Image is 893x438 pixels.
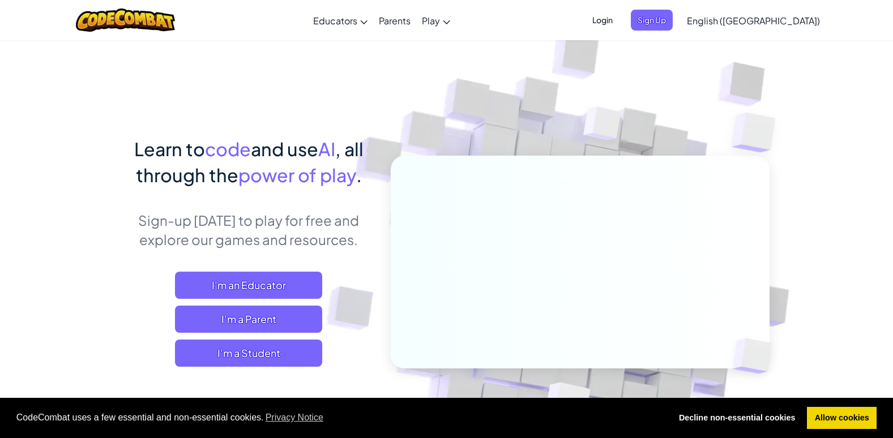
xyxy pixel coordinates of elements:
[562,84,643,169] img: Overlap cubes
[671,407,803,430] a: deny cookies
[681,5,826,36] a: English ([GEOGRAPHIC_DATA])
[709,85,807,181] img: Overlap cubes
[307,5,373,36] a: Educators
[205,138,251,160] span: code
[313,15,357,27] span: Educators
[134,138,205,160] span: Learn to
[586,10,619,31] button: Login
[175,272,322,299] a: I'm an Educator
[373,5,416,36] a: Parents
[238,164,356,186] span: power of play
[251,138,318,160] span: and use
[264,409,326,426] a: learn more about cookies
[416,5,456,36] a: Play
[687,15,820,27] span: English ([GEOGRAPHIC_DATA])
[124,211,374,249] p: Sign-up [DATE] to play for free and explore our games and resources.
[318,138,335,160] span: AI
[807,407,877,430] a: allow cookies
[631,10,673,31] button: Sign Up
[175,306,322,333] a: I'm a Parent
[356,164,362,186] span: .
[16,409,663,426] span: CodeCombat uses a few essential and non-essential cookies.
[76,8,175,32] img: CodeCombat logo
[175,340,322,367] button: I'm a Student
[422,15,440,27] span: Play
[713,315,798,397] img: Overlap cubes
